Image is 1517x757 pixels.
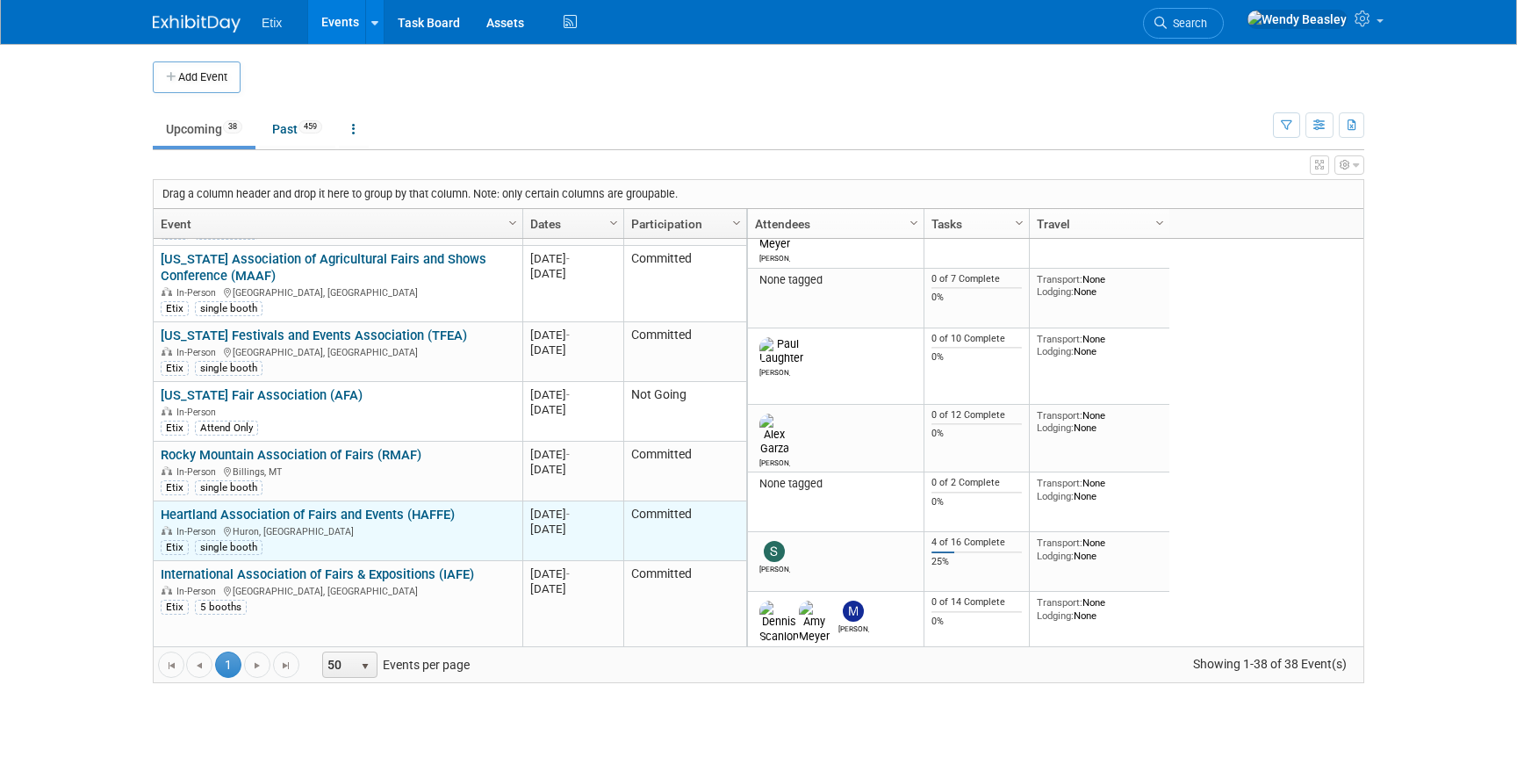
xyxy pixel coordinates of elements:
div: None None [1037,477,1163,502]
div: None None [1037,596,1163,622]
span: Column Settings [1153,216,1167,230]
a: Column Settings [728,209,747,235]
div: scott sloyer [759,562,790,573]
div: Etix [161,421,189,435]
div: 0 of 14 Complete [931,596,1023,609]
span: Etix [262,16,282,30]
span: - [566,508,570,521]
div: 25% [931,556,1023,568]
span: 50 [323,652,353,677]
div: Etix [161,600,189,614]
div: 0 of 2 Complete [931,477,1023,489]
span: In-Person [176,347,221,358]
span: Go to the last page [279,659,293,673]
div: None tagged [755,477,917,491]
span: Transport: [1037,333,1082,345]
div: [DATE] [530,387,615,402]
td: Committed [623,246,746,322]
div: 4 of 16 Complete [931,537,1023,549]
img: In-Person Event [162,347,172,356]
div: [DATE] [530,251,615,266]
img: Wendy Beasley [1247,10,1348,29]
div: None None [1037,537,1163,562]
div: Amy Meyer [759,251,790,263]
span: Column Settings [1012,216,1026,230]
div: [GEOGRAPHIC_DATA], [GEOGRAPHIC_DATA] [161,344,514,359]
span: - [566,388,570,401]
img: In-Person Event [162,466,172,475]
span: - [566,328,570,342]
div: single booth [195,540,262,554]
span: Transport: [1037,596,1082,609]
div: None None [1037,409,1163,435]
span: Column Settings [607,216,621,230]
img: In-Person Event [162,287,172,296]
td: Not Going [623,382,746,442]
img: ExhibitDay [153,15,241,32]
td: Committed [623,501,746,561]
img: Molly McGlothlin [843,601,864,622]
a: Dates [530,209,612,239]
a: Attendees [755,209,912,239]
span: Lodging: [1037,345,1074,357]
div: 0% [931,616,1023,628]
div: None tagged [755,273,917,287]
a: Column Settings [905,209,924,235]
a: Go to the first page [158,652,184,678]
div: [DATE] [530,342,615,357]
div: 5 booths [195,600,247,614]
td: Committed [623,561,746,684]
a: Column Settings [1151,209,1170,235]
div: Drag a column header and drop it here to group by that column. Note: only certain columns are gro... [154,180,1363,208]
a: [US_STATE] Association of Agricultural Fairs and Shows Conference (MAAF) [161,251,486,284]
span: Column Settings [907,216,921,230]
img: In-Person Event [162,526,172,535]
span: 38 [223,120,242,133]
div: Billings, MT [161,464,514,479]
div: Molly McGlothlin [838,622,869,633]
div: 0% [931,428,1023,440]
a: Upcoming38 [153,112,255,146]
span: - [566,448,570,461]
a: Travel [1037,209,1158,239]
span: Events per page [300,652,487,678]
span: Transport: [1037,537,1082,549]
div: Attend Only [195,421,258,435]
img: scott sloyer [764,541,785,562]
div: single booth [195,480,262,494]
div: [GEOGRAPHIC_DATA], [GEOGRAPHIC_DATA] [161,583,514,598]
span: Transport: [1037,409,1082,422]
div: [DATE] [530,507,615,522]
a: Go to the next page [244,652,270,678]
div: None None [1037,273,1163,299]
div: [DATE] [530,402,615,417]
img: Alex Garza [759,414,790,456]
span: In-Person [176,466,221,478]
span: In-Person [176,407,221,418]
div: single booth [195,301,262,315]
a: [US_STATE] Fair Association (AFA) [161,387,363,403]
span: Column Settings [730,216,744,230]
span: Transport: [1037,273,1082,285]
div: Dennis Scanlon [759,644,790,655]
span: Go to the previous page [192,659,206,673]
div: [DATE] [530,581,615,596]
a: Heartland Association of Fairs and Events (HAFFE) [161,507,455,523]
span: In-Person [176,287,221,299]
img: In-Person Event [162,586,172,595]
span: 459 [298,120,322,133]
div: 0% [931,292,1023,304]
span: Lodging: [1037,285,1074,298]
span: Lodging: [1037,490,1074,502]
span: - [566,567,570,580]
span: Showing 1-38 of 38 Event(s) [1177,652,1363,676]
div: 0% [931,496,1023,508]
a: Past459 [259,112,335,146]
span: Lodging: [1037,422,1074,434]
span: Lodging: [1037,550,1074,562]
a: Column Settings [605,209,624,235]
div: [DATE] [530,522,615,537]
a: Event [161,209,511,239]
a: Search [1143,8,1224,39]
td: Committed [623,442,746,501]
